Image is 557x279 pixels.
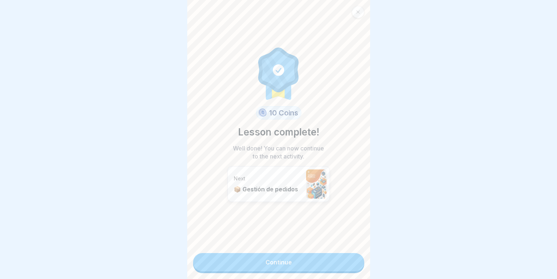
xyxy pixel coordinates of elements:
[193,253,364,271] a: Continue
[231,144,326,160] p: Well done! You can now continue to the next activity.
[234,186,302,193] p: 📦 Gestión de pedidos
[238,125,319,139] p: Lesson complete!
[256,106,301,119] div: 10 Coins
[234,175,302,182] p: Next
[254,46,303,100] img: completion.svg
[257,107,268,118] img: coin.svg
